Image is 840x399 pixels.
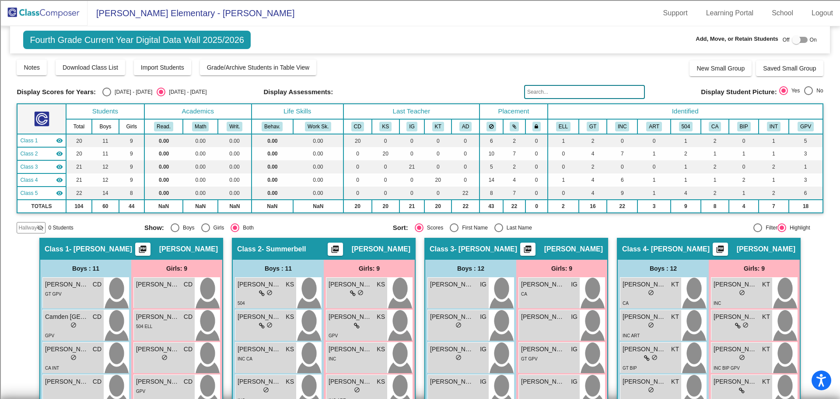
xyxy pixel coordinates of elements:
div: Download [3,99,836,107]
td: Kelli Summerbell - Summerbell [17,147,66,160]
td: 4 [579,187,607,200]
span: Class 4 [20,176,38,184]
button: Read. [154,122,173,131]
div: WEBSITE [3,282,836,290]
th: Students [66,104,144,119]
td: 0.00 [183,187,218,200]
td: 0.00 [183,160,218,173]
td: 0.00 [218,187,251,200]
td: Chris Dahl - Dahl [17,134,66,147]
div: Girls [210,224,224,232]
td: 6 [789,187,823,200]
td: 21 [399,160,425,173]
div: Last Name [503,224,532,232]
div: Add Outline Template [3,115,836,123]
td: 7 [759,200,788,213]
div: Search for Source [3,123,836,131]
button: INT [767,122,780,131]
td: 11 [92,147,119,160]
td: Arianna Duran - Duran [17,187,66,200]
button: Writ. [227,122,242,131]
th: Good Parent Volunteer [789,119,823,134]
td: 14 [479,173,503,187]
span: Import Students [141,64,184,71]
td: 0.00 [293,173,343,187]
input: Search sources [3,306,81,315]
td: 20 [424,173,451,187]
button: Behav. [262,122,283,131]
mat-icon: picture_as_pdf [715,245,725,257]
td: 0.00 [252,187,293,200]
td: 22 [66,187,92,200]
td: 44 [119,200,144,213]
div: MOVE [3,251,836,258]
td: 8 [479,187,503,200]
td: 0 [729,160,759,173]
th: Identified [548,104,823,119]
th: Kelli Summerbell [372,119,399,134]
td: 0.00 [218,173,251,187]
th: 504 Plan [671,119,701,134]
td: NaN [183,200,218,213]
td: 0.00 [144,147,183,160]
td: 11 [92,134,119,147]
td: 0 [399,147,425,160]
span: On [810,36,817,44]
td: 7 [503,187,526,200]
td: 0.00 [218,134,251,147]
button: Print Students Details [520,243,535,256]
td: TOTALS [17,200,66,213]
th: Isabella Guitierrez [399,119,425,134]
button: Saved Small Group [756,60,823,76]
span: Add, Move, or Retain Students [696,35,778,43]
td: 0.00 [144,173,183,187]
th: Intervention (SAT, Reading) Not ELL, GT, IEP, 504, BIP [759,119,788,134]
td: NaN [218,200,251,213]
td: 0.00 [218,147,251,160]
div: Delete [3,44,836,52]
span: Download Class List [63,64,118,71]
button: INC [615,122,629,131]
td: 0.00 [218,160,251,173]
input: Search outlines [3,11,81,21]
td: 0.00 [183,134,218,147]
div: First Name [458,224,488,232]
td: 22 [607,200,637,213]
td: 2 [503,160,526,173]
span: Display Scores for Years: [17,88,96,96]
span: Display Student Picture: [701,88,777,96]
mat-icon: picture_as_pdf [137,245,148,257]
div: Magazine [3,139,836,147]
td: 2 [729,173,759,187]
mat-radio-group: Select an option [102,88,206,96]
td: 0 [424,187,451,200]
mat-icon: visibility [56,190,63,197]
td: 3 [637,200,670,213]
div: Home [3,4,183,11]
td: 1 [671,160,701,173]
td: 7 [503,147,526,160]
td: 1 [671,134,701,147]
td: 1 [789,160,823,173]
td: NaN [293,200,343,213]
td: 22 [503,200,526,213]
span: Hallway [18,224,37,232]
td: 2 [503,134,526,147]
td: 1 [637,187,670,200]
td: 6 [607,173,637,187]
td: 1 [729,187,759,200]
td: 2 [759,160,788,173]
div: Filter [762,224,777,232]
td: 21 [66,160,92,173]
th: Gifted and Talented [579,119,607,134]
div: Scores [423,224,443,232]
td: 8 [701,200,729,213]
button: GT [587,122,599,131]
td: 0.00 [252,160,293,173]
div: BOOK [3,274,836,282]
td: 0 [399,187,425,200]
th: Keep away students [479,119,503,134]
div: Journal [3,131,836,139]
td: 0 [548,187,579,200]
div: Move To ... [3,36,836,44]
